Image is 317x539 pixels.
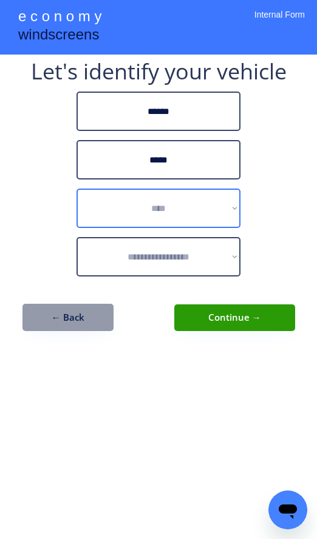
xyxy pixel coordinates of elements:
div: e c o n o m y [18,6,101,29]
div: windscreens [18,24,99,48]
div: Let's identify your vehicle [31,61,287,82]
button: ← Back [22,304,114,331]
iframe: Button to launch messaging window [268,490,307,529]
button: Continue → [174,304,295,331]
div: Internal Form [254,9,305,36]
